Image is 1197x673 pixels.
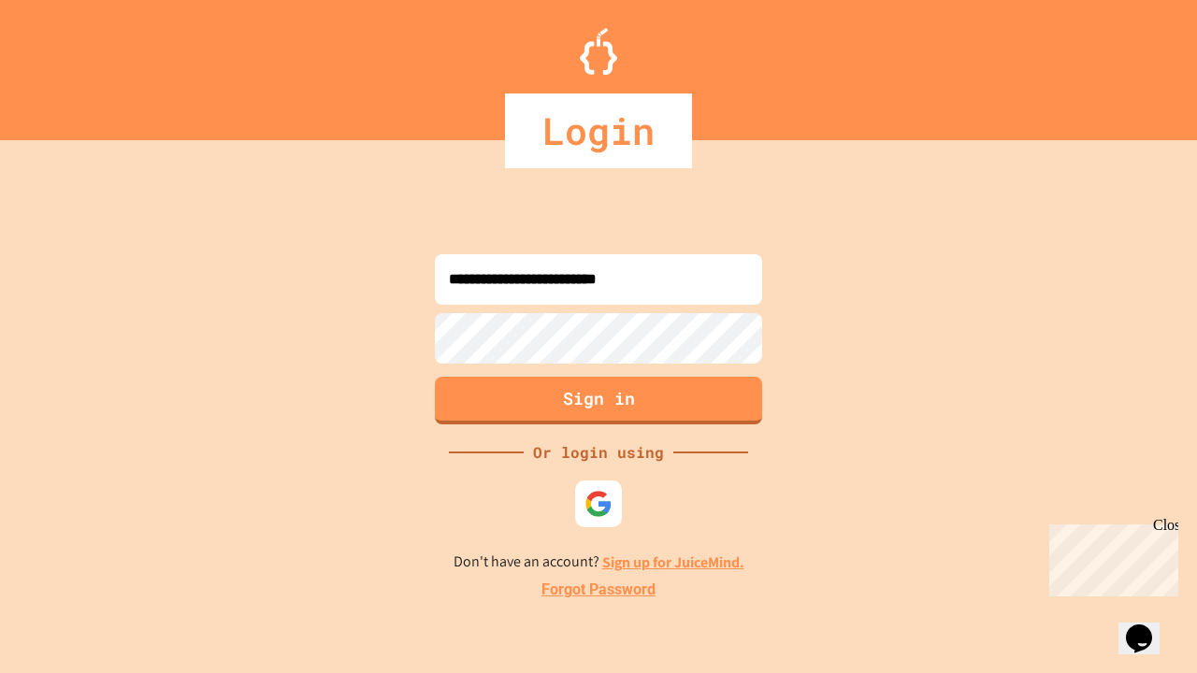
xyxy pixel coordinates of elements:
button: Sign in [435,377,762,424]
div: Or login using [524,441,673,464]
iframe: chat widget [1118,598,1178,654]
iframe: chat widget [1042,517,1178,596]
img: google-icon.svg [584,490,613,518]
p: Don't have an account? [454,551,744,574]
div: Chat with us now!Close [7,7,129,119]
img: Logo.svg [580,28,617,75]
div: Login [505,93,692,168]
a: Forgot Password [541,579,656,601]
a: Sign up for JuiceMind. [602,552,744,572]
